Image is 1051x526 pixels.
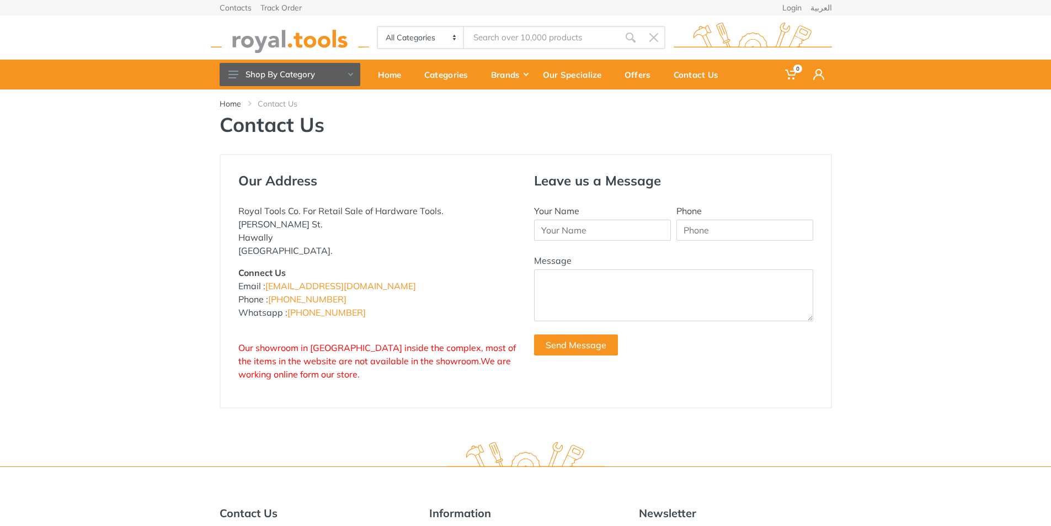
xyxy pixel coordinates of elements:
[617,60,666,89] a: Offers
[446,442,605,472] img: royal.tools Logo
[617,63,666,86] div: Offers
[220,507,413,520] h5: Contact Us
[378,27,465,48] select: Category
[220,98,241,109] a: Home
[666,63,734,86] div: Contact Us
[483,63,535,86] div: Brands
[258,98,314,109] li: Contact Us
[417,63,483,86] div: Categories
[534,254,572,267] label: Message
[260,4,302,12] a: Track Order
[674,23,832,53] img: royal.tools Logo
[810,4,832,12] a: العربية
[220,113,832,136] h1: Contact Us
[777,60,805,89] a: 0
[676,220,813,241] input: Phone
[211,23,369,53] img: royal.tools Logo
[534,204,579,217] label: Your Name
[238,267,286,278] strong: Connect Us
[220,63,360,86] button: Shop By Category
[265,280,416,291] a: [EMAIL_ADDRESS][DOMAIN_NAME]
[676,204,702,217] label: Phone
[534,220,671,241] input: Your Name
[417,60,483,89] a: Categories
[287,307,366,318] a: [PHONE_NUMBER]
[238,342,516,380] span: Our showroom in [GEOGRAPHIC_DATA] inside the complex, most of the items in the website are not av...
[666,60,734,89] a: Contact Us
[268,294,346,305] a: [PHONE_NUMBER]
[220,98,832,109] nav: breadcrumb
[535,63,617,86] div: Our Specialize
[238,266,518,319] p: Email : Phone : Whatsapp :
[370,60,417,89] a: Home
[782,4,802,12] a: Login
[535,60,617,89] a: Our Specialize
[793,65,802,73] span: 0
[534,173,813,189] h4: Leave us a Message
[370,63,417,86] div: Home
[238,204,518,257] p: Royal Tools Co. For Retail Sale of Hardware Tools. [PERSON_NAME] St. Hawally [GEOGRAPHIC_DATA].
[220,4,252,12] a: Contacts
[639,507,832,520] h5: Newsletter
[429,507,622,520] h5: Information
[534,334,618,355] button: Send Message
[238,173,518,189] h4: Our Address
[464,26,618,49] input: Site search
